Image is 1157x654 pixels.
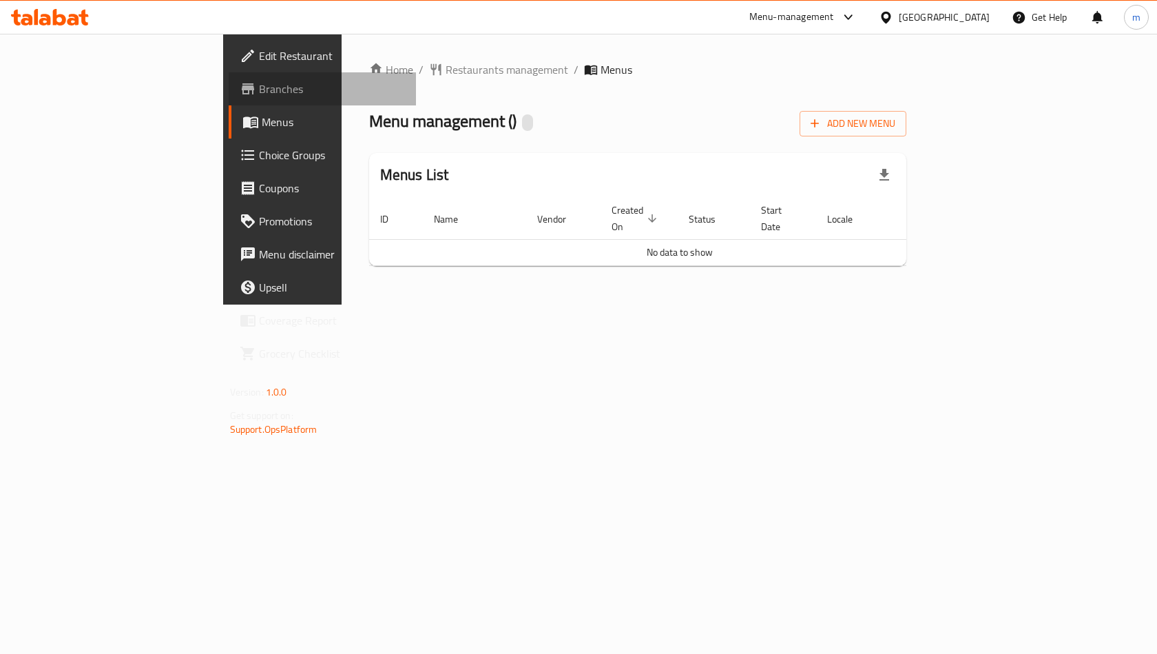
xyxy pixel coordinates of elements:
[230,420,317,438] a: Support.OpsPlatform
[761,202,800,235] span: Start Date
[229,172,417,205] a: Coupons
[229,139,417,172] a: Choice Groups
[259,180,406,196] span: Coupons
[259,279,406,296] span: Upsell
[1132,10,1140,25] span: m
[230,407,293,425] span: Get support on:
[380,211,406,227] span: ID
[259,147,406,163] span: Choice Groups
[229,72,417,105] a: Branches
[229,271,417,304] a: Upsell
[259,312,406,329] span: Coverage Report
[749,9,834,25] div: Menu-management
[419,61,424,78] li: /
[259,48,406,64] span: Edit Restaurant
[259,246,406,263] span: Menu disclaimer
[259,345,406,362] span: Grocery Checklist
[229,205,417,238] a: Promotions
[601,61,632,78] span: Menus
[380,165,449,185] h2: Menus List
[259,81,406,97] span: Branches
[369,105,517,136] span: Menu management ( )
[229,337,417,370] a: Grocery Checklist
[434,211,476,227] span: Name
[229,238,417,271] a: Menu disclaimer
[827,211,871,227] span: Locale
[868,159,901,192] div: Export file
[230,383,264,401] span: Version:
[574,61,578,78] li: /
[229,105,417,139] a: Menus
[229,304,417,337] a: Coverage Report
[537,211,584,227] span: Vendor
[369,198,990,266] table: enhanced table
[899,10,990,25] div: [GEOGRAPHIC_DATA]
[800,111,906,136] button: Add New Menu
[262,114,406,130] span: Menus
[647,243,713,261] span: No data to show
[229,39,417,72] a: Edit Restaurant
[429,61,568,78] a: Restaurants management
[612,202,661,235] span: Created On
[689,211,733,227] span: Status
[811,115,895,132] span: Add New Menu
[266,383,287,401] span: 1.0.0
[369,61,907,78] nav: breadcrumb
[887,198,990,240] th: Actions
[259,213,406,229] span: Promotions
[446,61,568,78] span: Restaurants management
